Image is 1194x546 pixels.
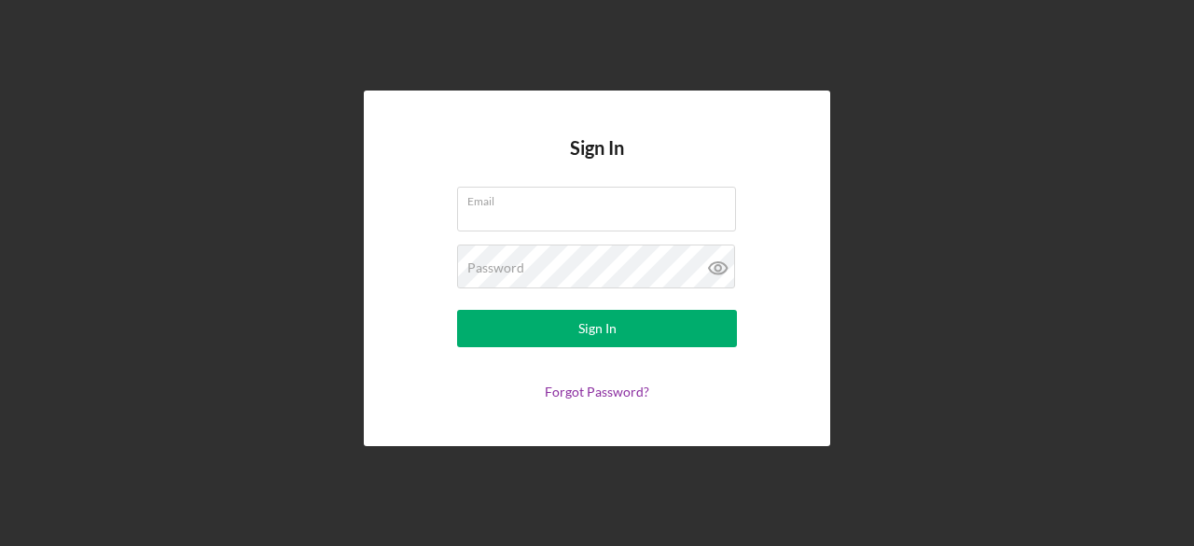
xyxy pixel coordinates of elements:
[467,260,524,275] label: Password
[467,188,736,208] label: Email
[578,310,617,347] div: Sign In
[570,137,624,187] h4: Sign In
[545,384,649,399] a: Forgot Password?
[457,310,737,347] button: Sign In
